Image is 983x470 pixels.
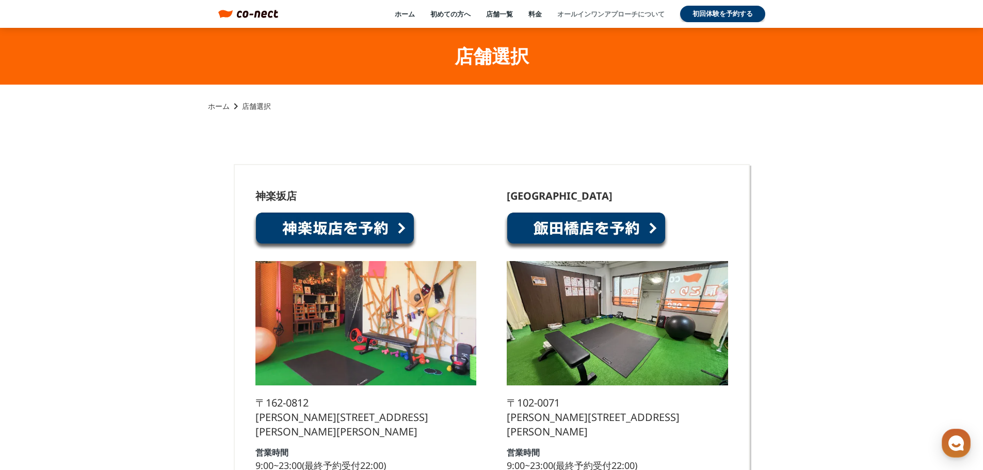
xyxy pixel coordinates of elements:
p: 営業時間 [255,448,288,457]
span: チャット [88,343,113,351]
a: ホーム [208,101,230,111]
span: ホーム [26,343,45,351]
p: 営業時間 [507,448,540,457]
p: 店舗選択 [242,101,271,111]
a: ホーム [395,9,415,19]
a: 料金 [528,9,542,19]
a: 初めての方へ [430,9,471,19]
a: 初回体験を予約する [680,6,765,22]
i: keyboard_arrow_right [230,100,242,112]
p: 9:00~23:00(最終予約受付22:00) [255,461,386,470]
p: 〒102-0071 [PERSON_NAME][STREET_ADDRESS][PERSON_NAME] [507,396,728,439]
a: オールインワンアプローチについて [557,9,665,19]
p: 〒162-0812 [PERSON_NAME][STREET_ADDRESS][PERSON_NAME][PERSON_NAME] [255,396,476,439]
a: チャット [68,327,133,353]
p: 神楽坂店 [255,191,297,201]
p: 9:00~23:00(最終予約受付22:00) [507,461,637,470]
h1: 店舗選択 [455,43,529,69]
a: 店舗一覧 [486,9,513,19]
p: [GEOGRAPHIC_DATA] [507,191,613,201]
a: 設定 [133,327,198,353]
a: ホーム [3,327,68,353]
span: 設定 [159,343,172,351]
